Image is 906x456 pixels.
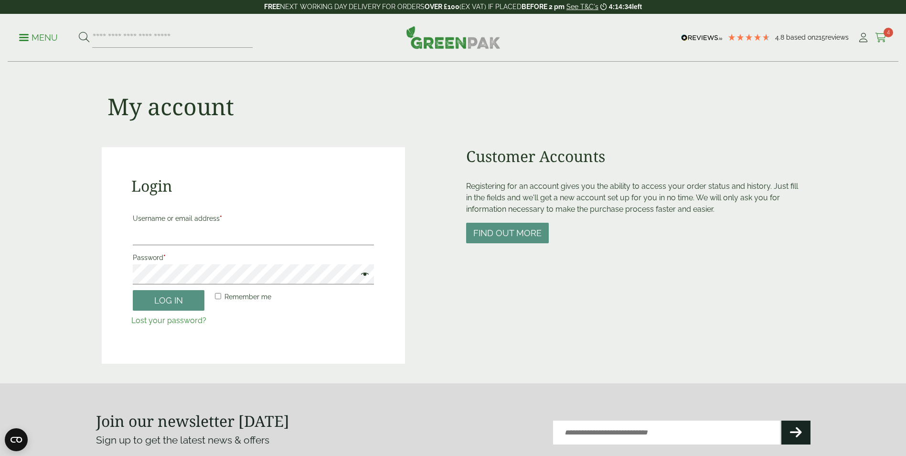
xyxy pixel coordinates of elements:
[133,290,204,311] button: Log in
[466,181,805,215] p: Registering for an account gives you the ability to access your order status and history. Just fi...
[566,3,598,11] a: See T&C's
[96,411,289,431] strong: Join our newsletter [DATE]
[406,26,501,49] img: GreenPak Supplies
[825,33,849,41] span: reviews
[131,316,206,325] a: Lost your password?
[133,212,374,225] label: Username or email address
[727,33,770,42] div: 4.79 Stars
[522,3,565,11] strong: BEFORE 2 pm
[133,251,374,264] label: Password
[884,28,893,37] span: 4
[19,32,58,43] p: Menu
[5,428,28,451] button: Open CMP widget
[609,3,632,11] span: 4:14:34
[857,33,869,43] i: My Account
[19,32,58,42] a: Menu
[786,33,815,41] span: Based on
[632,3,642,11] span: left
[224,293,271,301] span: Remember me
[131,177,375,195] h2: Login
[215,293,221,299] input: Remember me
[107,93,234,120] h1: My account
[466,223,549,243] button: Find out more
[466,147,805,165] h2: Customer Accounts
[875,31,887,45] a: 4
[815,33,825,41] span: 215
[466,229,549,238] a: Find out more
[875,33,887,43] i: Cart
[96,433,417,448] p: Sign up to get the latest news & offers
[681,34,723,41] img: REVIEWS.io
[264,3,280,11] strong: FREE
[425,3,459,11] strong: OVER £100
[775,33,786,41] span: 4.8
